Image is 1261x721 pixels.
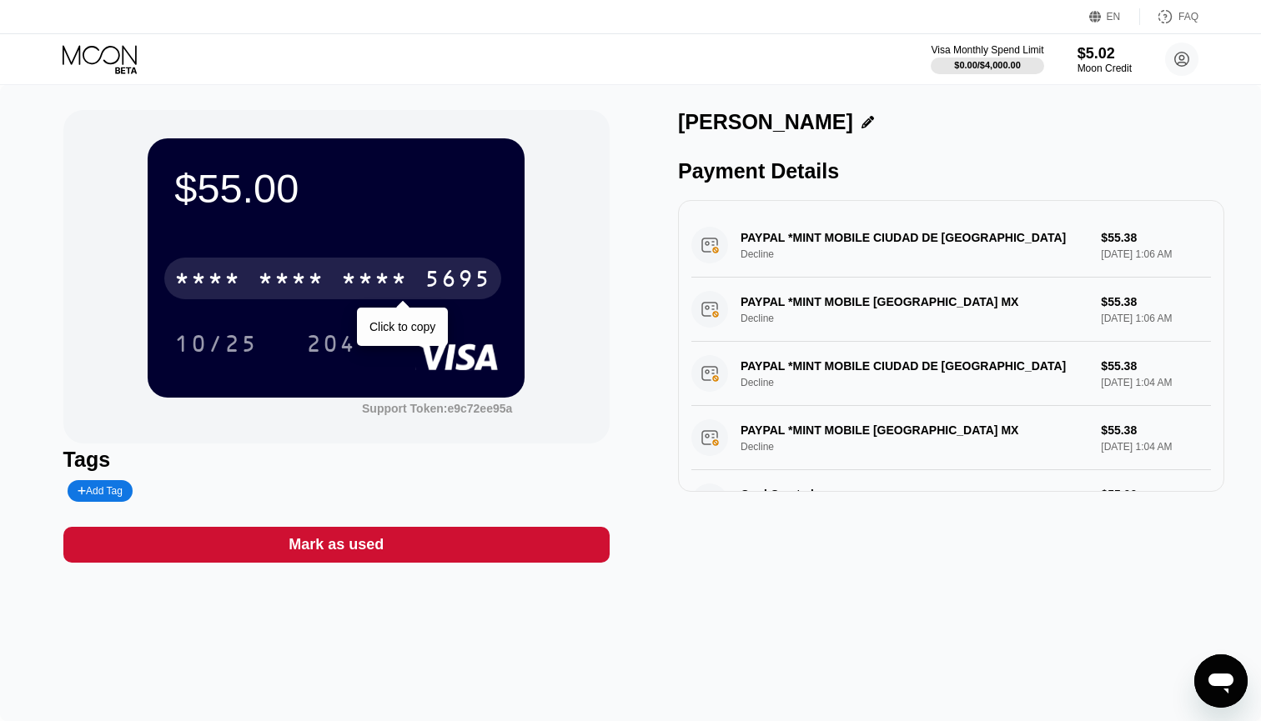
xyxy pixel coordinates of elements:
div: Mark as used [63,527,610,563]
div: 10/25 [162,323,270,364]
div: Visa Monthly Spend Limit [931,44,1043,56]
div: $5.02 [1078,45,1132,63]
div: $0.00 / $4,000.00 [954,60,1021,70]
div: [PERSON_NAME] [678,110,853,134]
div: FAQ [1178,11,1198,23]
iframe: Button to launch messaging window, conversation in progress [1194,654,1248,708]
div: Moon Credit [1078,63,1132,74]
div: FAQ [1140,8,1198,25]
div: EN [1107,11,1121,23]
div: Click to copy [369,320,435,333]
div: Tags [63,448,610,472]
div: Payment Details [678,159,1224,183]
div: 10/25 [174,333,258,359]
div: Support Token: e9c72ee95a [362,402,512,415]
div: 204 [306,333,356,359]
div: $55.00 [174,165,498,212]
div: EN [1089,8,1140,25]
div: Visa Monthly Spend Limit$0.00/$4,000.00 [931,44,1043,74]
div: Add Tag [68,480,133,502]
div: Mark as used [289,535,384,554]
div: $5.02Moon Credit [1078,45,1132,74]
div: 5695 [425,268,491,294]
div: 204 [294,323,369,364]
div: Support Token:e9c72ee95a [362,402,512,415]
div: Add Tag [78,485,123,497]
